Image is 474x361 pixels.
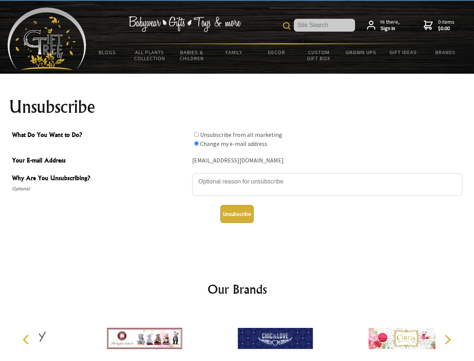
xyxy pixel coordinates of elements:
a: Gift Ideas [382,44,424,60]
button: Previous [19,331,35,348]
a: Family [213,44,256,60]
a: 0 items$0.00 [424,19,454,32]
strong: Sign in [381,25,400,32]
h2: Our Brands [15,280,459,298]
span: Why Are You Unsubscribing? [12,173,188,184]
span: Hi there, [381,19,400,32]
a: Custom Gift Box [298,44,340,66]
span: What Do You Want to Do? [12,130,188,141]
span: Your E-mail Address [12,156,188,167]
strong: $0.00 [438,25,454,32]
img: product search [283,22,290,30]
img: Babywear - Gifts - Toys & more [128,16,241,32]
div: [EMAIL_ADDRESS][DOMAIN_NAME] [192,155,462,167]
span: Optional [12,184,188,193]
h1: Unsubscribe [9,98,465,116]
a: Decor [255,44,298,60]
span: 0 items [438,18,454,32]
a: Hi there,Sign in [367,19,400,32]
button: Unsubscribe [220,205,254,223]
a: Brands [424,44,467,60]
input: What Do You Want to Do? [194,141,199,146]
label: Change my e-mail address [200,140,267,147]
input: Site Search [294,19,355,32]
label: Unsubscribe from all marketing [200,131,282,138]
a: All Plants Collection [129,44,171,66]
img: Babyware - Gifts - Toys and more... [8,8,86,70]
textarea: Why Are You Unsubscribing? [192,173,462,196]
a: BLOGS [86,44,129,60]
input: What Do You Want to Do? [194,132,199,137]
a: Grown Ups [340,44,382,60]
a: Babies & Children [171,44,213,66]
button: Next [439,331,456,348]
